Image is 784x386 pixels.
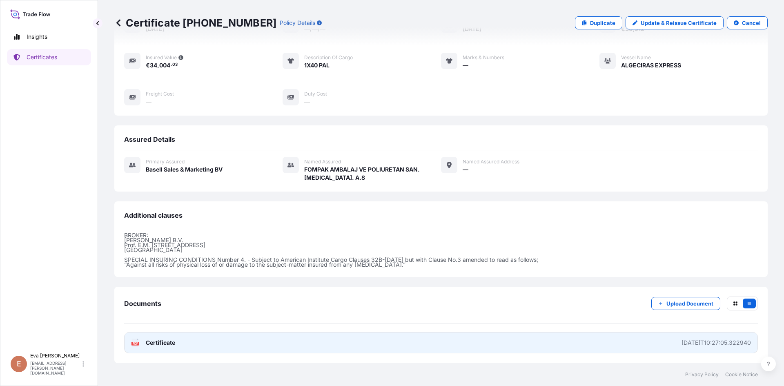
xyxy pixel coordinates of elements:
[124,332,758,353] a: PDFCertificate[DATE]T10:27:05.322940
[150,62,157,68] span: 34
[304,61,330,69] span: 1X40 PAL
[27,53,57,61] p: Certificates
[17,360,21,368] span: E
[463,54,504,61] span: Marks & Numbers
[7,29,91,45] a: Insights
[304,91,327,97] span: Duty Cost
[590,19,615,27] p: Duplicate
[146,158,185,165] span: Primary assured
[146,91,174,97] span: Freight Cost
[157,62,159,68] span: ,
[621,54,651,61] span: Vessel Name
[146,54,177,61] span: Insured Value
[641,19,717,27] p: Update & Reissue Certificate
[621,61,681,69] span: ALGECIRAS EXPRESS
[146,339,175,347] span: Certificate
[124,233,758,267] p: BROKER: [PERSON_NAME] B.V. Prof. E.M. [STREET_ADDRESS] [GEOGRAPHIC_DATA] SPECIAL INSURING CONDITI...
[304,98,310,106] span: —
[124,135,175,143] span: Assured Details
[146,62,150,68] span: €
[146,98,151,106] span: —
[463,165,468,174] span: —
[124,211,183,219] span: Additional clauses
[133,342,138,345] text: PDF
[666,299,713,308] p: Upload Document
[651,297,720,310] button: Upload Document
[30,353,81,359] p: Eva [PERSON_NAME]
[7,49,91,65] a: Certificates
[685,371,719,378] a: Privacy Policy
[463,61,468,69] span: —
[725,371,758,378] a: Cookie Notice
[124,299,161,308] span: Documents
[463,158,519,165] span: Named Assured Address
[159,62,170,68] span: 004
[280,19,315,27] p: Policy Details
[575,16,622,29] a: Duplicate
[172,63,178,66] span: 03
[682,339,751,347] div: [DATE]T10:27:05.322940
[742,19,761,27] p: Cancel
[114,16,276,29] p: Certificate [PHONE_NUMBER]
[171,63,172,66] span: .
[304,54,353,61] span: Description of cargo
[727,16,768,29] button: Cancel
[626,16,724,29] a: Update & Reissue Certificate
[304,158,341,165] span: Named Assured
[304,165,441,182] span: FOMPAK AMBALAJ VE POLIURETAN SAN. [MEDICAL_DATA]. A.S
[27,33,47,41] p: Insights
[30,361,81,375] p: [EMAIL_ADDRESS][PERSON_NAME][DOMAIN_NAME]
[146,165,223,174] span: Basell Sales & Marketing BV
